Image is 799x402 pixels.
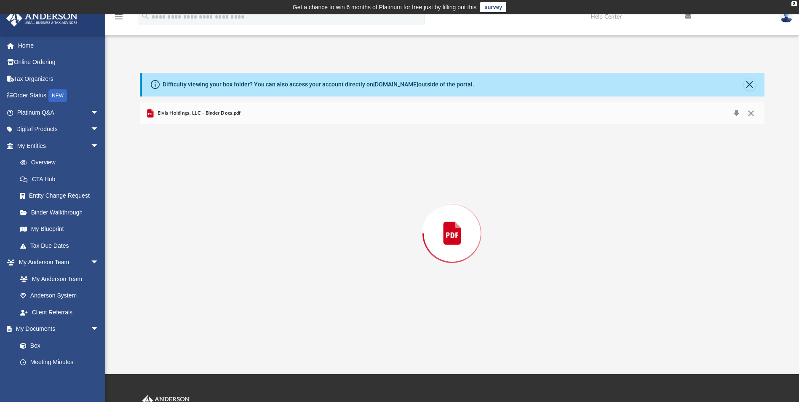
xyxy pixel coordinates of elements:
a: Online Ordering [6,54,112,71]
span: arrow_drop_down [91,104,107,121]
div: Preview [140,102,764,342]
button: Close [743,107,759,119]
span: arrow_drop_down [91,254,107,271]
div: Difficulty viewing your box folder? You can also access your account directly on outside of the p... [163,80,474,89]
a: Binder Walkthrough [12,204,112,221]
a: My Anderson Team [12,271,103,287]
img: Anderson Advisors Platinum Portal [4,10,80,27]
a: My Blueprint [12,221,107,238]
i: search [141,11,150,21]
a: Digital Productsarrow_drop_down [6,121,112,138]
a: survey [480,2,506,12]
span: arrow_drop_down [91,137,107,155]
a: [DOMAIN_NAME] [373,81,418,88]
a: CTA Hub [12,171,112,188]
a: Anderson System [12,287,107,304]
div: Get a chance to win 6 months of Platinum for free just by filling out this [293,2,477,12]
a: Forms Library [12,370,103,387]
a: My Documentsarrow_drop_down [6,321,107,338]
a: Meeting Minutes [12,354,107,371]
a: Tax Due Dates [12,237,112,254]
a: My Entitiesarrow_drop_down [6,137,112,154]
a: My Anderson Teamarrow_drop_down [6,254,107,271]
i: menu [114,12,124,22]
a: Entity Change Request [12,188,112,204]
button: Download [729,107,744,119]
a: Home [6,37,112,54]
span: arrow_drop_down [91,321,107,338]
span: arrow_drop_down [91,121,107,138]
a: menu [114,16,124,22]
a: Box [12,337,103,354]
a: Client Referrals [12,304,107,321]
div: NEW [48,89,67,102]
a: Platinum Q&Aarrow_drop_down [6,104,112,121]
a: Order StatusNEW [6,87,112,105]
div: close [791,1,797,6]
a: Overview [12,154,112,171]
img: User Pic [780,11,793,23]
a: Tax Organizers [6,70,112,87]
button: Close [744,79,756,91]
span: Elvis Holdings, LLC - Binder Docs.pdf [155,110,241,117]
